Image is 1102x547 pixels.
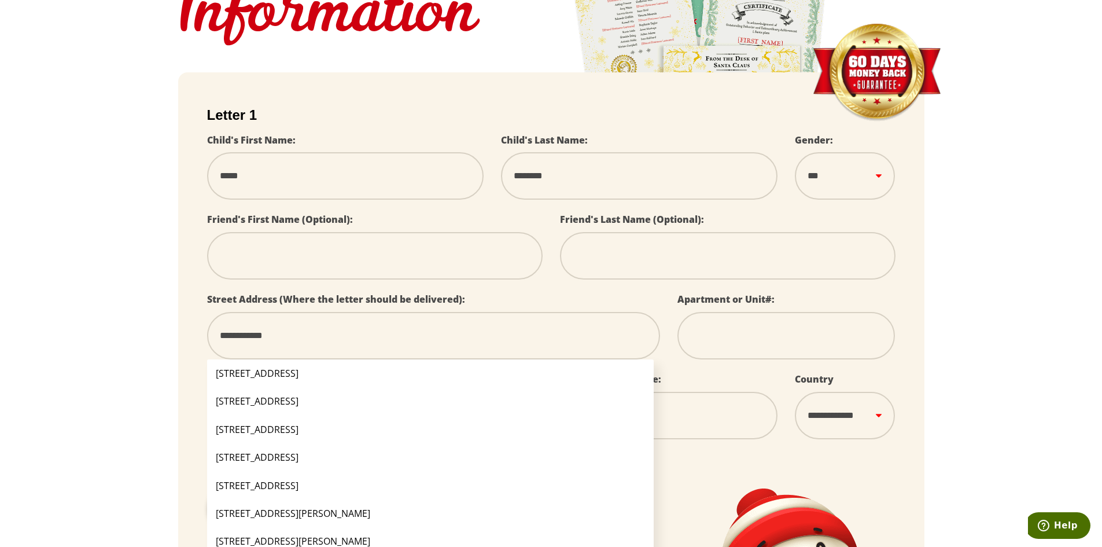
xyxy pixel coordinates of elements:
[207,416,654,443] li: [STREET_ADDRESS]
[812,23,942,122] img: Money Back Guarantee
[1028,512,1090,541] iframe: Opens a widget where you can find more information
[207,134,296,146] label: Child's First Name:
[207,443,654,471] li: [STREET_ADDRESS]
[795,134,833,146] label: Gender:
[207,472,654,500] li: [STREET_ADDRESS]
[207,293,465,306] label: Street Address (Where the letter should be delivered):
[560,213,704,226] label: Friend's Last Name (Optional):
[207,387,654,415] li: [STREET_ADDRESS]
[207,500,654,527] li: [STREET_ADDRESS][PERSON_NAME]
[207,213,353,226] label: Friend's First Name (Optional):
[795,373,834,386] label: Country
[207,107,895,123] h2: Letter 1
[677,293,775,306] label: Apartment or Unit#:
[501,134,588,146] label: Child's Last Name:
[207,359,654,387] li: [STREET_ADDRESS]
